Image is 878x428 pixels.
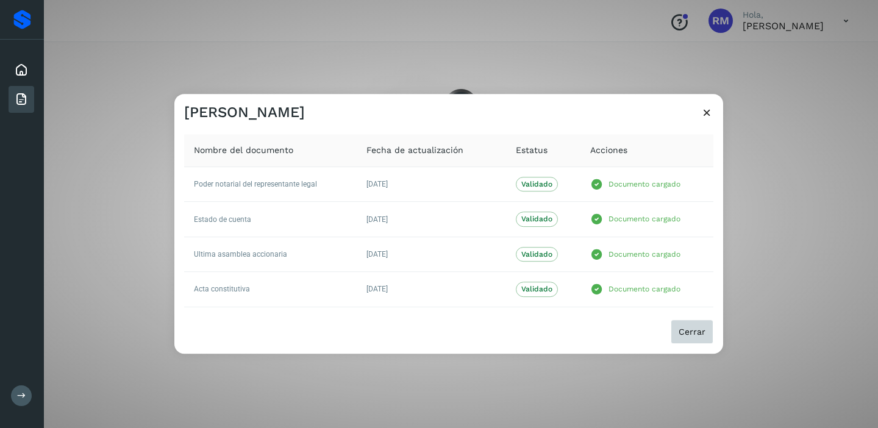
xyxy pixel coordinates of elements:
span: Ultima asamblea accionaria [194,250,287,259]
div: Inicio [9,57,34,84]
span: Cerrar [679,327,705,336]
p: Validado [521,285,552,293]
span: Poder notarial del representante legal [194,180,317,188]
p: Documento cargado [609,215,680,224]
button: Cerrar [671,319,713,344]
span: [DATE] [366,285,388,294]
span: [DATE] [366,180,388,188]
p: Validado [521,215,552,224]
span: Acciones [590,144,627,157]
span: [DATE] [366,215,388,224]
p: Validado [521,250,552,259]
span: Acta constitutiva [194,285,250,294]
span: Estatus [516,144,548,157]
p: Documento cargado [609,250,680,259]
p: Validado [521,180,552,188]
span: Nombre del documento [194,144,293,157]
p: Documento cargado [609,180,680,188]
span: [DATE] [366,250,388,259]
p: Documento cargado [609,285,680,293]
h3: [PERSON_NAME] [184,104,305,121]
div: Facturas [9,86,34,113]
span: Estado de cuenta [194,215,251,224]
span: Fecha de actualización [366,144,463,157]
